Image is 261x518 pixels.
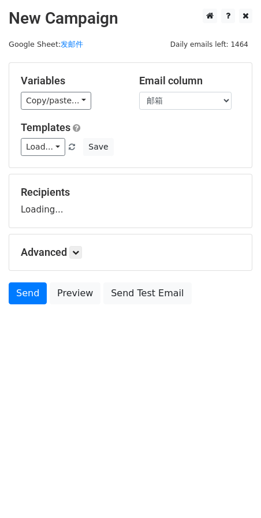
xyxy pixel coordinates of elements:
a: Send Test Email [103,282,191,304]
span: Daily emails left: 1464 [166,38,252,51]
h5: Recipients [21,186,240,199]
h2: New Campaign [9,9,252,28]
a: Send [9,282,47,304]
a: Copy/paste... [21,92,91,110]
a: Templates [21,121,70,133]
small: Google Sheet: [9,40,83,49]
a: Daily emails left: 1464 [166,40,252,49]
a: Preview [50,282,100,304]
h5: Email column [139,74,240,87]
a: Load... [21,138,65,156]
button: Save [83,138,113,156]
h5: Advanced [21,246,240,259]
a: 发邮件 [61,40,83,49]
div: Loading... [21,186,240,216]
h5: Variables [21,74,122,87]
